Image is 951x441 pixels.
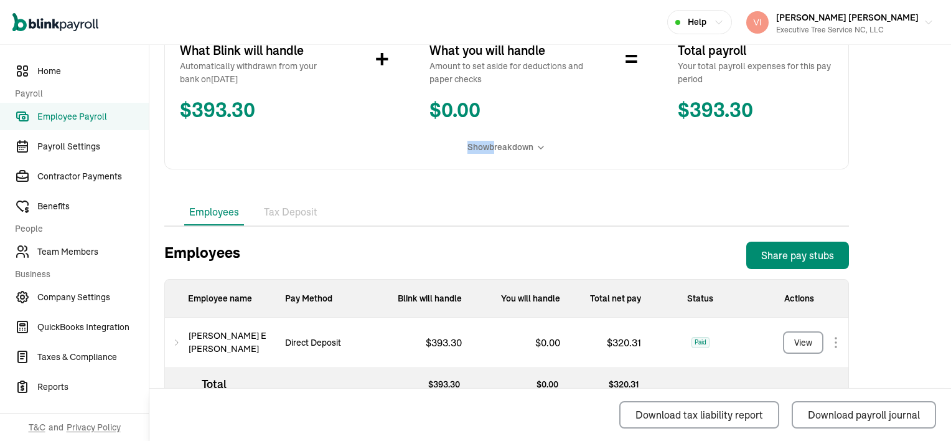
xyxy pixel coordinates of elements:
[37,200,149,213] span: Benefits
[635,407,763,422] div: Download tax liability report
[15,222,141,235] span: People
[29,421,45,434] span: T&C
[259,199,322,225] li: Tax Deposit
[619,401,779,429] button: Download tax liability report
[571,368,652,401] p: $ 320.31
[180,96,335,126] span: $ 393.30
[37,110,149,123] span: Employee Payroll
[783,331,823,354] button: View
[776,12,919,23] span: [PERSON_NAME] [PERSON_NAME]
[37,245,149,258] span: Team Members
[792,401,936,429] button: Download payroll journal
[375,41,389,78] span: +
[15,268,141,281] span: Business
[429,41,585,60] span: What you will handle
[37,170,149,183] span: Contractor Payments
[429,60,585,86] span: Amount to set aside for deductions and paper checks
[525,335,570,350] p: $ 0.00
[15,87,141,100] span: Payroll
[678,41,833,60] span: Total payroll
[180,41,335,60] span: What Blink will handle
[889,381,951,441] iframe: Chat Widget
[37,140,149,153] span: Payroll Settings
[808,407,920,422] div: Download payroll journal
[570,280,651,318] div: Total net pay
[741,7,939,38] button: [PERSON_NAME] [PERSON_NAME]Executive Tree Service NC, LLC
[373,280,472,318] p: Blink will handle
[667,10,732,34] button: Help
[37,291,149,304] span: Company Settings
[691,337,710,348] span: Paid
[678,96,833,126] span: $ 393.30
[688,16,706,29] span: Help
[37,351,149,364] span: Taxes & Compliance
[275,280,373,318] p: Pay Method
[651,280,749,318] div: Status
[165,280,275,318] p: Employee name
[761,248,834,263] div: Share pay stubs
[189,330,275,356] span: [PERSON_NAME] E [PERSON_NAME]
[467,141,533,154] span: Show breakdown
[678,60,833,86] span: Your total payroll expenses for this pay period
[184,199,244,225] li: Employees
[472,280,570,318] div: You will handle
[429,96,585,126] span: $ 0.00
[37,321,149,334] span: QuickBooks Integration
[472,368,571,401] p: $ 0.00
[416,335,472,350] p: $ 393.30
[597,335,641,350] p: $ 320.31
[165,368,276,401] p: Total
[37,65,149,78] span: Home
[37,381,149,394] span: Reports
[776,24,919,36] div: Executive Tree Service NC, LLC
[625,41,638,78] span: =
[67,421,121,434] span: Privacy Policy
[374,368,472,401] p: $ 393.30
[12,4,98,40] nav: Global
[164,242,240,269] h3: Employees
[749,280,848,318] div: Actions
[794,336,812,349] div: View
[180,60,335,86] span: Automatically withdrawn from your bank on [DATE]
[275,336,351,349] p: Direct Deposit
[746,242,849,269] button: Share pay stubs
